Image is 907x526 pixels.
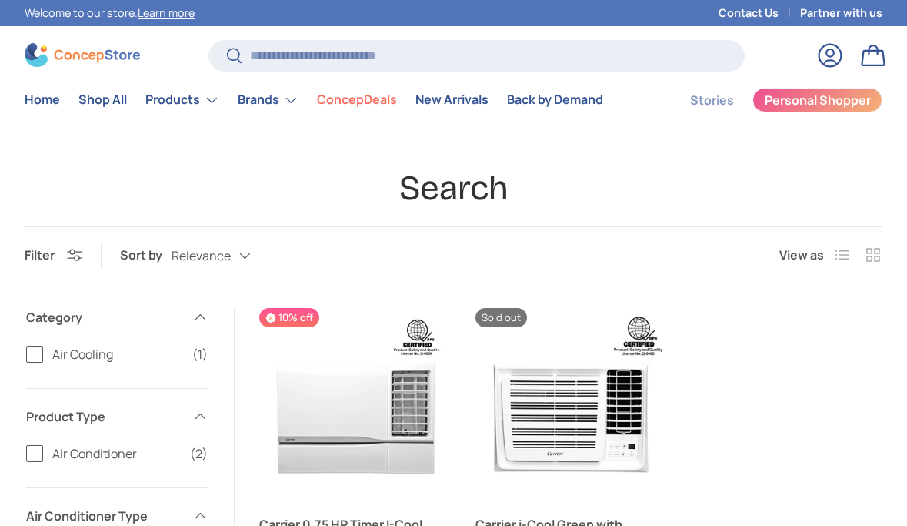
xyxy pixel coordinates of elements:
button: Relevance [172,243,282,270]
a: Personal Shopper [752,88,882,112]
summary: Brands [228,85,308,116]
a: New Arrivals [415,85,489,115]
a: Back by Demand [507,85,603,115]
label: Sort by [120,246,172,264]
span: 10% off [259,308,319,327]
a: Contact Us [719,5,800,22]
img: ConcepStore [25,43,140,67]
span: Product Type [26,407,183,426]
a: Products [145,85,219,116]
span: (2) [190,444,208,463]
span: Personal Shopper [765,94,871,106]
a: Carrier i-Cool Green with Remote, 1.0HP Window Air Conditioner [475,308,667,500]
span: Air Cooling [52,345,183,364]
a: Home [25,85,60,115]
span: Air Conditioner [52,444,181,463]
p: Welcome to our store. [25,5,195,22]
summary: Category [26,290,208,345]
button: Filter [25,246,82,263]
a: Stories [690,85,734,116]
span: Relevance [172,249,231,263]
nav: Secondary [653,85,882,116]
span: View as [779,246,824,264]
span: Category [26,308,183,327]
a: Brands [238,85,298,116]
span: Air Conditioner Type [26,507,183,525]
h1: Search [25,166,882,209]
a: Partner with us [800,5,882,22]
span: Sold out [475,308,527,327]
span: Filter [25,246,55,263]
a: Learn more [138,5,195,20]
a: Shop All [78,85,127,115]
a: Carrier 0.75 HP Timer I-Cool Window-Type Air Conditioner [259,308,451,500]
span: (1) [192,345,208,364]
nav: Primary [25,85,603,116]
summary: Product Type [26,389,208,444]
summary: Products [136,85,228,116]
a: ConcepDeals [317,85,397,115]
